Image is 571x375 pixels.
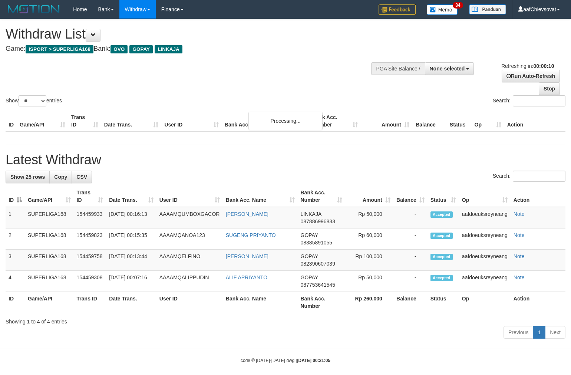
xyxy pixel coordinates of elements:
[19,95,46,106] select: Showentries
[345,186,393,207] th: Amount: activate to sort column ascending
[393,292,428,313] th: Balance
[110,45,128,53] span: OVO
[26,45,93,53] span: ISPORT > SUPERLIGA168
[161,111,221,132] th: User ID
[459,186,511,207] th: Op: activate to sort column ascending
[297,358,330,363] strong: [DATE] 00:21:05
[430,66,465,72] span: None selected
[226,232,276,238] a: SUGENG PRIYANTO
[301,211,321,217] span: LINKAJA
[301,218,335,224] span: Copy 087886996833 to clipboard
[361,111,412,132] th: Amount
[156,207,223,228] td: AAAAMQUMBOXGACOR
[156,250,223,271] td: AAAAMQELFINO
[106,186,156,207] th: Date Trans.: activate to sort column ascending
[301,261,335,267] span: Copy 082390607039 to clipboard
[25,250,74,271] td: SUPERLIGA168
[430,275,453,281] span: Accepted
[222,111,310,132] th: Bank Acc. Name
[545,326,565,339] a: Next
[430,211,453,218] span: Accepted
[6,152,565,167] h1: Latest Withdraw
[459,271,511,292] td: aafdoeuksreyneang
[393,207,428,228] td: -
[101,111,162,132] th: Date Trans.
[501,63,554,69] span: Refreshing in:
[514,232,525,238] a: Note
[6,171,50,183] a: Show 25 rows
[371,62,425,75] div: PGA Site Balance /
[25,186,74,207] th: Game/API: activate to sort column ascending
[49,171,72,183] a: Copy
[74,186,106,207] th: Trans ID: activate to sort column ascending
[430,254,453,260] span: Accepted
[425,62,474,75] button: None selected
[226,274,267,280] a: ALIF APRIYANTO
[345,292,393,313] th: Rp 260.000
[74,271,106,292] td: 154459308
[514,274,525,280] a: Note
[17,111,68,132] th: Game/API
[156,292,223,313] th: User ID
[298,186,345,207] th: Bank Acc. Number: activate to sort column ascending
[248,112,323,130] div: Processing...
[379,4,416,15] img: Feedback.jpg
[106,271,156,292] td: [DATE] 00:07:16
[6,292,25,313] th: ID
[223,186,298,207] th: Bank Acc. Name: activate to sort column ascending
[6,45,373,53] h4: Game: Bank:
[25,228,74,250] td: SUPERLIGA168
[6,111,17,132] th: ID
[393,186,428,207] th: Balance: activate to sort column ascending
[513,171,565,182] input: Search:
[156,228,223,250] td: AAAAMQANOA123
[6,4,62,15] img: MOTION_logo.png
[428,292,459,313] th: Status
[504,111,565,132] th: Action
[74,292,106,313] th: Trans ID
[310,111,361,132] th: Bank Acc. Number
[533,326,545,339] a: 1
[345,207,393,228] td: Rp 50,000
[129,45,153,53] span: GOPAY
[106,250,156,271] td: [DATE] 00:13:44
[301,232,318,238] span: GOPAY
[412,111,447,132] th: Balance
[68,111,101,132] th: Trans ID
[106,228,156,250] td: [DATE] 00:15:35
[514,211,525,217] a: Note
[6,228,25,250] td: 2
[298,292,345,313] th: Bank Acc. Number
[6,207,25,228] td: 1
[472,111,504,132] th: Op
[447,111,472,132] th: Status
[74,250,106,271] td: 154459758
[345,271,393,292] td: Rp 50,000
[106,292,156,313] th: Date Trans.
[301,253,318,259] span: GOPAY
[74,228,106,250] td: 154459823
[223,292,298,313] th: Bank Acc. Name
[393,228,428,250] td: -
[453,2,463,9] span: 34
[25,207,74,228] td: SUPERLIGA168
[459,207,511,228] td: aafdoeuksreyneang
[469,4,506,14] img: panduan.png
[459,292,511,313] th: Op
[301,240,333,246] span: Copy 08385891055 to clipboard
[156,186,223,207] th: User ID: activate to sort column ascending
[493,171,565,182] label: Search:
[155,45,182,53] span: LINKAJA
[241,358,330,363] small: code © [DATE]-[DATE] dwg |
[428,186,459,207] th: Status: activate to sort column ascending
[493,95,565,106] label: Search:
[6,186,25,207] th: ID: activate to sort column descending
[533,63,554,69] strong: 00:00:10
[25,271,74,292] td: SUPERLIGA168
[393,271,428,292] td: -
[502,70,560,82] a: Run Auto-Refresh
[10,174,45,180] span: Show 25 rows
[76,174,87,180] span: CSV
[301,274,318,280] span: GOPAY
[511,186,565,207] th: Action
